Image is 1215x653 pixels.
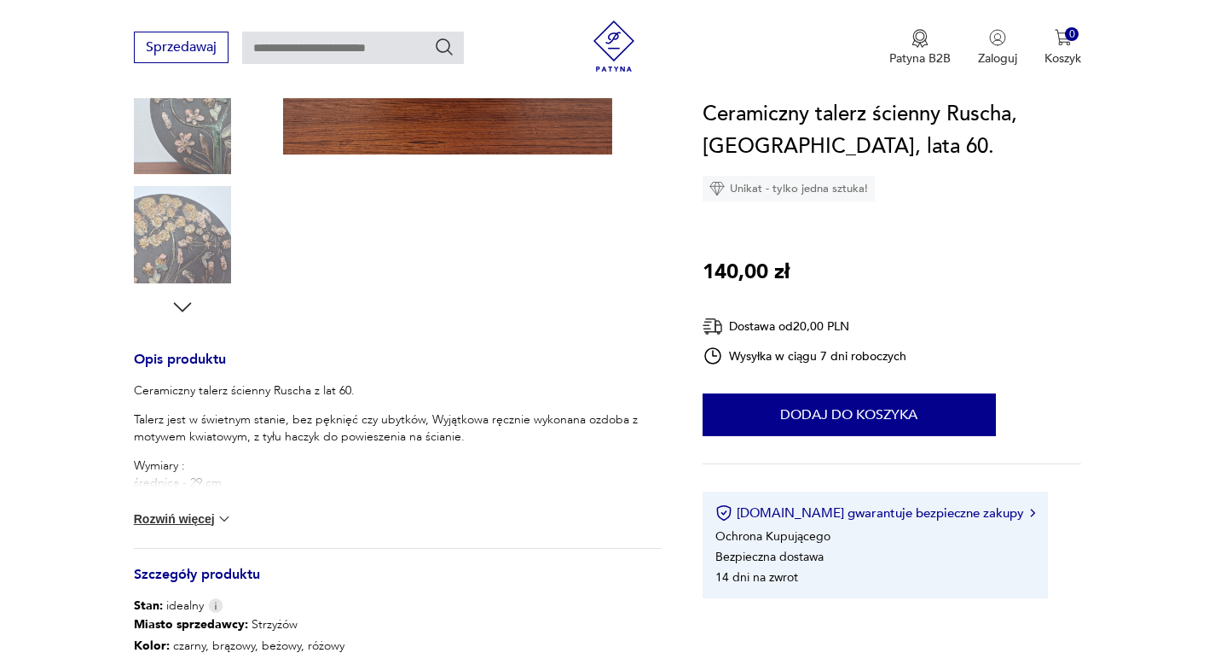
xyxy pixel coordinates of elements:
li: Ochrona Kupującego [715,528,830,545]
a: Ikona medaluPatyna B2B [889,29,951,67]
img: Ikonka użytkownika [989,29,1006,46]
button: Zaloguj [978,29,1017,67]
span: idealny [134,598,204,615]
a: Sprzedawaj [134,43,229,55]
p: Wymiary : średnica - 29 cm [134,458,662,492]
button: 0Koszyk [1044,29,1081,67]
button: Dodaj do koszyka [703,394,996,436]
p: Koszyk [1044,50,1081,67]
b: Stan: [134,598,163,614]
img: Ikona medalu [911,29,929,48]
button: [DOMAIN_NAME] gwarantuje bezpieczne zakupy [715,504,1035,522]
button: Patyna B2B [889,29,951,67]
p: Ceramiczny talerz ścienny Ruscha z lat 60. [134,382,662,399]
img: Ikona dostawy [703,316,723,337]
div: Unikat - tylko jedna sztuka! [703,176,875,201]
p: 140,00 zł [703,256,790,289]
p: Talerz jest w świetnym stanie, bez pęknięć czy ubytków, Wyjątkowa ręcznie wykonana ozdoba z motyw... [134,411,662,446]
div: Dostawa od 20,00 PLN [703,316,907,337]
div: 0 [1065,27,1079,42]
h3: Opis produktu [134,354,662,382]
p: Strzyżów [134,615,344,636]
p: Patyna B2B [889,50,951,67]
img: Ikona certyfikatu [715,504,732,522]
button: Sprzedawaj [134,32,229,63]
img: Ikona diamentu [709,181,725,196]
img: Ikona strzałki w prawo [1030,509,1035,517]
h1: Ceramiczny talerz ścienny Ruscha, [GEOGRAPHIC_DATA], lata 60. [703,98,1082,163]
li: Bezpieczna dostawa [715,549,824,565]
li: 14 dni na zwrot [715,569,798,586]
img: Ikona koszyka [1055,29,1072,46]
img: chevron down [216,510,233,528]
img: Info icon [208,598,223,613]
button: Szukaj [434,37,454,57]
div: Wysyłka w ciągu 7 dni roboczych [703,346,907,366]
p: Zaloguj [978,50,1017,67]
button: Rozwiń więcej [134,510,233,528]
img: Zdjęcie produktu Ceramiczny talerz ścienny Ruscha, Niemcy, lata 60. [134,186,231,283]
img: Patyna - sklep z meblami i dekoracjami vintage [588,20,639,72]
img: Zdjęcie produktu Ceramiczny talerz ścienny Ruscha, Niemcy, lata 60. [134,77,231,174]
b: Miasto sprzedawcy : [134,616,248,633]
h3: Szczegóły produktu [134,569,662,598]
